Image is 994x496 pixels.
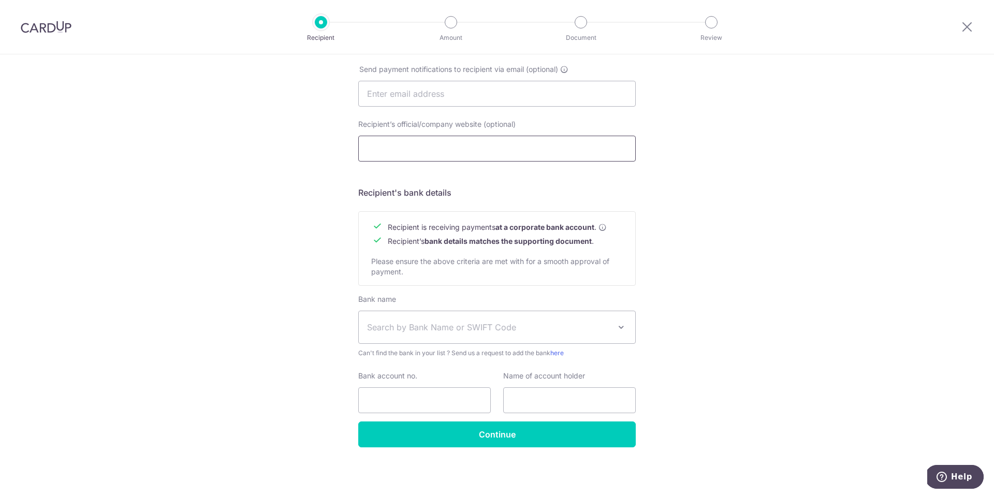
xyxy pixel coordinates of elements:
[413,33,489,43] p: Amount
[358,421,636,447] input: Continue
[927,465,984,491] iframe: Opens a widget where you can find more information
[673,33,750,43] p: Review
[24,7,45,17] span: Help
[358,119,516,129] label: Recipient’s official/company website (optional)
[495,222,594,232] b: at a corporate bank account
[503,371,585,381] label: Name of account holder
[21,21,71,33] img: CardUp
[550,349,564,357] a: here
[358,371,417,381] label: Bank account no.
[388,222,607,232] span: Recipient is receiving payments .
[425,237,592,245] b: bank details matches the supporting document
[543,33,619,43] p: Document
[367,321,610,333] span: Search by Bank Name or SWIFT Code
[283,33,359,43] p: Recipient
[388,237,594,245] span: Recipient’s .
[358,348,636,358] span: Can't find the bank in your list ? Send us a request to add the bank
[358,186,636,199] h5: Recipient's bank details
[358,81,636,107] input: Enter email address
[359,64,558,75] span: Send payment notifications to recipient via email (optional)
[358,294,396,304] label: Bank name
[371,257,609,276] span: Please ensure the above criteria are met with for a smooth approval of payment.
